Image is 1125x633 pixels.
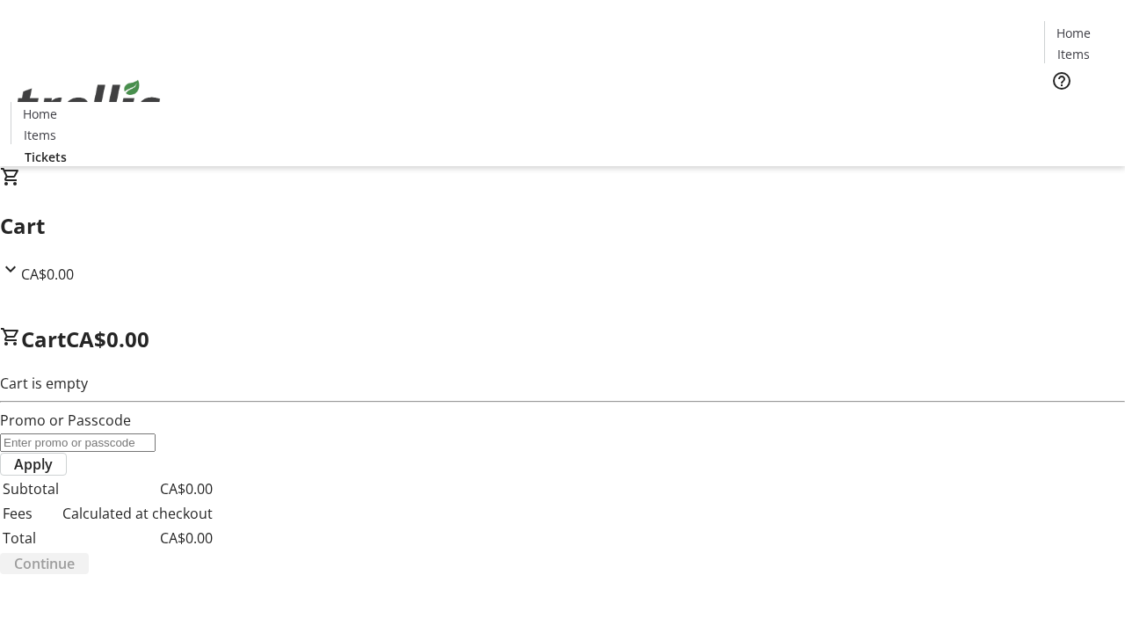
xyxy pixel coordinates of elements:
[24,126,56,144] span: Items
[1045,45,1101,63] a: Items
[14,454,53,475] span: Apply
[1057,45,1090,63] span: Items
[25,148,67,166] span: Tickets
[11,61,167,149] img: Orient E2E Organization d0hUur2g40's Logo
[62,477,214,500] td: CA$0.00
[1044,102,1114,120] a: Tickets
[1058,102,1100,120] span: Tickets
[1044,63,1079,98] button: Help
[2,502,60,525] td: Fees
[62,527,214,549] td: CA$0.00
[2,527,60,549] td: Total
[21,265,74,284] span: CA$0.00
[1056,24,1091,42] span: Home
[62,502,214,525] td: Calculated at checkout
[11,126,68,144] a: Items
[2,477,60,500] td: Subtotal
[23,105,57,123] span: Home
[11,148,81,166] a: Tickets
[11,105,68,123] a: Home
[66,324,149,353] span: CA$0.00
[1045,24,1101,42] a: Home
